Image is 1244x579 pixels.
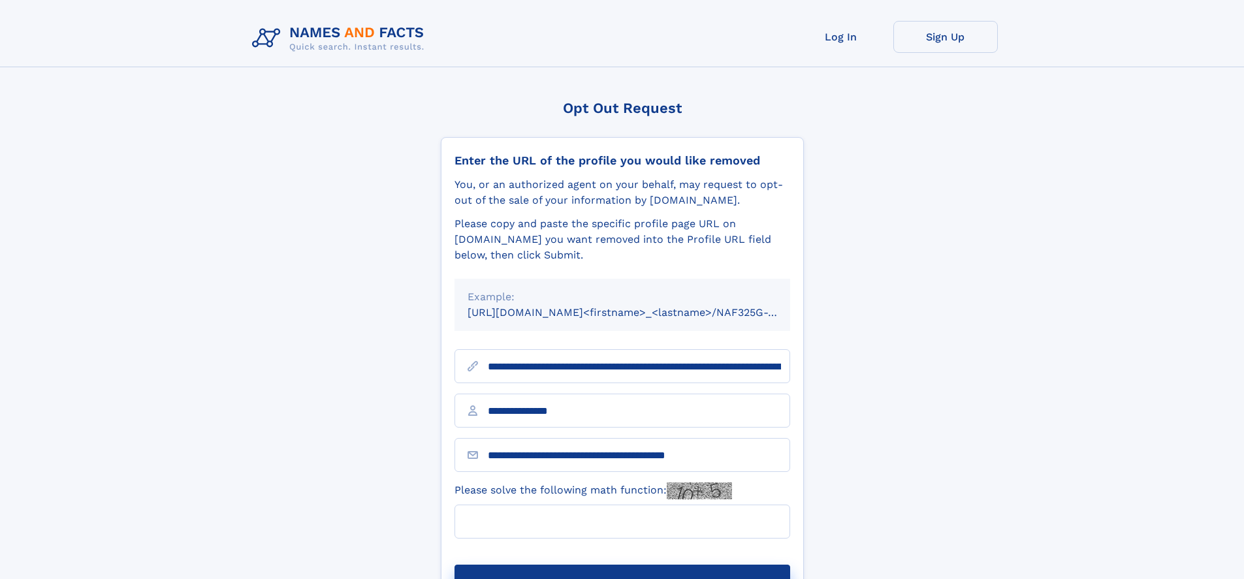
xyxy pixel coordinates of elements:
[455,216,790,263] div: Please copy and paste the specific profile page URL on [DOMAIN_NAME] you want removed into the Pr...
[789,21,893,53] a: Log In
[247,21,435,56] img: Logo Names and Facts
[468,289,777,305] div: Example:
[455,482,732,499] label: Please solve the following math function:
[455,153,790,168] div: Enter the URL of the profile you would like removed
[441,100,804,116] div: Opt Out Request
[893,21,998,53] a: Sign Up
[468,306,815,319] small: [URL][DOMAIN_NAME]<firstname>_<lastname>/NAF325G-xxxxxxxx
[455,177,790,208] div: You, or an authorized agent on your behalf, may request to opt-out of the sale of your informatio...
